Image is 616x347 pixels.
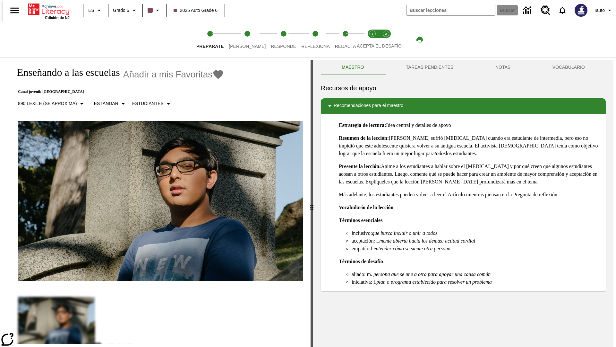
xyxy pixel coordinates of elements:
em: incluir o unir a todos [394,230,438,236]
button: Perfil/Configuración [591,4,616,16]
p: Recomendaciones para el maestro [334,102,403,110]
em: plan o programa establecido para resolver un problema [376,279,492,285]
span: ACEPTA EL DESAFÍO [357,43,402,49]
div: activity [313,60,613,347]
div: Portada [28,2,70,20]
span: Responde [271,44,296,49]
li: inclusivo: [352,229,601,237]
li: iniciativa: f. [352,278,601,286]
span: Añadir a mis Favoritas [123,69,213,80]
em: cómo se siente otra persona [393,246,450,251]
p: Idea central y detalles de apoyo [339,121,601,129]
h6: Recursos de apoyo [321,83,606,93]
strong: Resumen de la lección: [339,135,389,141]
p: 890 Lexile (Se aproxima) [18,100,77,107]
button: El color de la clase es café oscuro. Cambiar el color de la clase. [145,4,164,16]
button: Seleccione Lexile, 890 Lexile (Se aproxima) [15,98,88,110]
button: Tipo de apoyo, Estándar [91,98,130,110]
button: Responde step 3 of 5 [266,22,301,57]
strong: Vocabulario de la lección [339,205,394,210]
button: Imprimir [409,34,430,45]
img: Avatar [575,4,587,17]
div: Instructional Panel Tabs [321,60,606,75]
button: Acepta el desafío contesta step 2 of 2 [377,22,395,57]
em: mente [379,238,391,244]
p: Anime a los estudiantes a hablar sobre el [MEDICAL_DATA] y por qué creen que algunos estudiantes ... [339,163,601,186]
button: NOTAS [475,60,532,75]
img: un adolescente sentado cerca de una gran lápida de cementerio. [18,121,303,281]
p: Más adelante, los estudiantes pueden volver a leer el Artículo mientras piensan en la Pregunta de... [339,191,601,199]
li: aceptación: f. [352,237,601,245]
button: Acepta el desafío lee step 1 of 2 [363,22,382,57]
button: Reflexiona step 4 of 5 [296,22,335,57]
em: . persona que se une a otra para apoyar una causa común [371,271,491,277]
em: entender [373,246,391,251]
button: Abrir el menú lateral [5,1,24,20]
strong: Términos esenciales [339,218,382,223]
button: Redacta step 5 of 5 [330,22,361,57]
span: Tauto [594,7,605,14]
div: reading [3,60,311,344]
button: Maestro [321,60,385,75]
div: Recomendaciones para el maestro [321,98,606,114]
span: Grado 6 [113,7,129,14]
li: empatía: f. [352,245,601,253]
p: [PERSON_NAME] sufrió [MEDICAL_DATA] cuando era estudiante de intermedia, pero eso no impidió que ... [339,134,601,157]
a: Centro de información [519,2,537,19]
em: todos [435,151,446,156]
button: Seleccionar estudiante [130,98,175,110]
button: Prepárate step 1 of 5 [191,22,229,57]
span: ES [88,7,94,14]
span: Reflexiona [301,44,330,49]
button: TAREAS PENDIENTES [385,60,475,75]
li: aliado: m [352,271,601,278]
button: Escoja un nuevo avatar [571,2,591,19]
p: Estándar [94,100,118,107]
div: Pulsa la tecla de intro o la barra espaciadora y luego presiona las flechas de derecha e izquierd... [311,60,313,347]
span: Redacta [335,44,356,49]
h1: Enseñando a las escuelas [10,67,120,78]
button: VOCABULARIO [531,60,606,75]
em: que busca [372,230,392,236]
em: abierta hacia los demás; actitud cordial [393,238,475,244]
text: 2 [385,32,387,35]
a: Notificaciones [554,2,571,19]
strong: Presente la lección: [339,164,381,169]
button: Lee step 2 of 5 [224,22,271,57]
span: 2025 Auto Grade 6 [174,7,218,14]
text: 1 [372,32,373,35]
input: Buscar campo [406,5,495,15]
strong: Estrategia de lectura: [339,122,386,128]
button: Añadir a mis Favoritas - Enseñando a las escuelas [123,69,224,80]
a: Centro de recursos, Se abrirá en una pestaña nueva. [537,2,554,19]
span: Edición de NJ [45,16,70,20]
span: [PERSON_NAME] [229,44,266,49]
span: Prepárate [196,44,224,49]
strong: Términos de desafío [339,259,383,264]
p: Canal juvenil: [GEOGRAPHIC_DATA] [10,89,224,94]
button: Grado: Grado 6, Elige un grado [110,4,141,16]
button: Lenguaje: ES, Selecciona un idioma [85,4,106,16]
p: Estudiantes [132,100,164,107]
